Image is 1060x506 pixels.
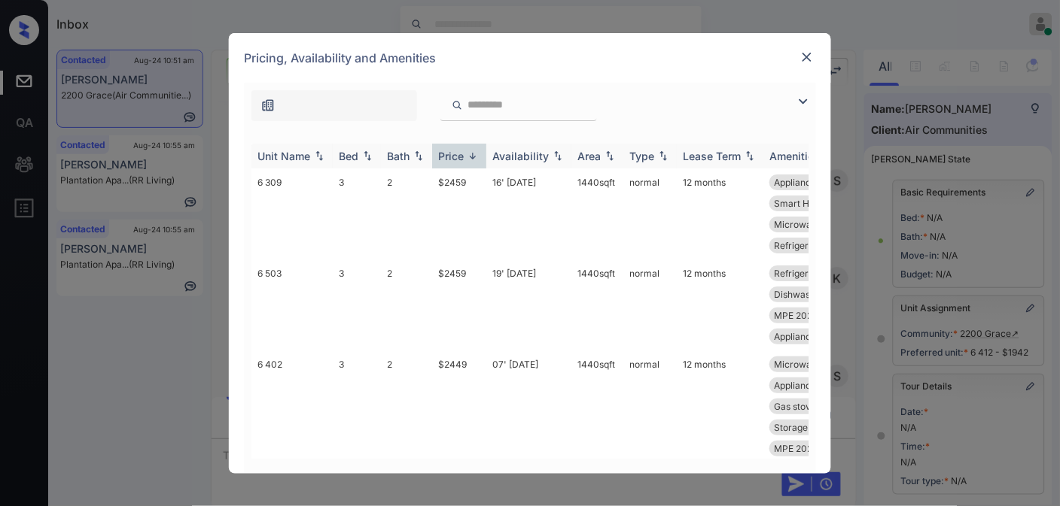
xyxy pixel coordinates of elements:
img: sorting [411,150,426,161]
td: normal [623,350,677,462]
img: sorting [312,150,327,161]
td: 12 months [677,168,763,259]
img: sorting [656,150,671,161]
img: sorting [742,150,757,161]
td: 6 503 [251,259,333,350]
td: normal [623,168,677,259]
td: 12 months [677,259,763,350]
td: 19' [DATE] [486,259,571,350]
td: 6 402 [251,350,333,462]
div: Pricing, Availability and Amenities [229,33,831,83]
td: 16' [DATE] [486,168,571,259]
span: Microwave [774,219,822,230]
td: $2449 [432,350,486,462]
td: 07' [DATE] [486,350,571,462]
span: Storage Additio... [774,422,846,433]
td: 1440 sqft [571,259,623,350]
img: icon-zuma [794,92,812,111]
span: Appliances Blac... [774,380,848,391]
img: icon-zuma [260,98,276,113]
span: Smart Home Door... [774,198,857,209]
span: MPE 2025 Common... [774,443,866,454]
td: 3 [333,168,381,259]
span: Appliances Stai... [774,331,846,342]
td: 3 [333,259,381,350]
div: Unit Name [257,150,310,162]
div: Bed [339,150,358,162]
span: Dishwasher [774,289,824,300]
div: Bath [387,150,410,162]
span: Refrigerator Le... [774,240,845,251]
span: MPE 2025 Common... [774,310,866,321]
td: 12 months [677,350,763,462]
td: 2 [381,168,432,259]
td: 2 [381,350,432,462]
td: normal [623,259,677,350]
div: Lease Term [683,150,741,162]
div: Amenities [769,150,820,162]
img: close [800,50,815,65]
img: sorting [465,150,480,162]
img: sorting [550,150,565,161]
div: Type [629,150,654,162]
img: sorting [602,150,617,161]
span: Appliances Blac... [774,177,848,188]
td: 1440 sqft [571,168,623,259]
img: sorting [360,150,375,161]
div: Availability [492,150,549,162]
td: 1440 sqft [571,350,623,462]
img: icon-zuma [452,98,463,112]
div: Area [577,150,601,162]
td: $2459 [432,168,486,259]
td: 2 [381,259,432,350]
span: Gas stove [774,401,816,412]
td: 3 [333,350,381,462]
span: Microwave [774,359,822,370]
td: 6 309 [251,168,333,259]
div: Price [438,150,464,162]
td: $2459 [432,259,486,350]
span: Refrigerator Le... [774,268,845,279]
